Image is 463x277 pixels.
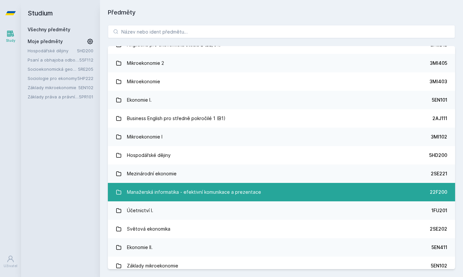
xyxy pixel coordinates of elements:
a: Mikroekonomie 3MI403 [108,72,455,91]
div: Světová ekonomika [127,222,170,236]
div: 3MI405 [430,60,447,66]
div: Mikroekonomie 2 [127,57,164,70]
div: 2SE202 [430,226,447,232]
a: Psaní a obhajoba odborné práce [28,57,79,63]
h1: Předměty [108,8,455,17]
a: Mikroekonomie 2 3MI405 [108,54,455,72]
div: Business English pro středně pokročilé 1 (B1) [127,112,226,125]
a: 5PR101 [79,94,93,99]
div: Study [6,38,15,43]
div: Ekonomie II. [127,241,153,254]
div: 5EN411 [431,244,447,251]
span: Moje předměty [28,38,63,45]
div: Hospodářské dějiny [127,149,171,162]
a: Světová ekonomika 2SE202 [108,220,455,238]
div: 2SE221 [431,170,447,177]
a: 5HP222 [77,76,93,81]
div: Manažerská informatika - efektivní komunikace a prezentace [127,186,261,199]
div: 3MI102 [431,134,447,140]
a: 5EN102 [78,85,93,90]
div: 2AJ111 [432,115,447,122]
a: Uživatel [1,252,20,272]
a: 5HD200 [77,48,93,53]
div: Ekonomie I. [127,93,152,107]
a: Ekonomie I. 5EN101 [108,91,455,109]
div: 5EN102 [431,263,447,269]
input: Název nebo ident předmětu… [108,25,455,38]
div: 1FU201 [431,207,447,214]
a: Hospodářské dějiny 5HD200 [108,146,455,164]
a: Study [1,26,20,46]
a: Účetnictví I. 1FU201 [108,201,455,220]
a: Základy mikroekonomie 5EN102 [108,257,455,275]
div: 5EN101 [432,97,447,103]
div: 5HD200 [429,152,447,159]
div: Účetnictví I. [127,204,153,217]
a: Sociologie pro ekonomy [28,75,77,82]
a: Socioekonomická geografie [28,66,78,72]
div: 22F200 [430,189,447,195]
div: Uživatel [4,264,17,268]
a: Základy mikroekonomie [28,84,78,91]
a: Mikroekonomie I 3MI102 [108,128,455,146]
a: Business English pro středně pokročilé 1 (B1) 2AJ111 [108,109,455,128]
div: 3MI403 [429,78,447,85]
div: Mikroekonomie [127,75,160,88]
a: Mezinárodní ekonomie 2SE221 [108,164,455,183]
div: Mezinárodní ekonomie [127,167,177,180]
a: Základy práva a právní nauky [28,93,79,100]
a: Všechny předměty [28,27,70,32]
div: Mikroekonomie I [127,130,162,143]
a: Ekonomie II. 5EN411 [108,238,455,257]
a: Manažerská informatika - efektivní komunikace a prezentace 22F200 [108,183,455,201]
a: 5RE205 [78,66,93,72]
a: Hospodářské dějiny [28,47,77,54]
a: 55F112 [79,57,93,63]
div: Základy mikroekonomie [127,259,178,272]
